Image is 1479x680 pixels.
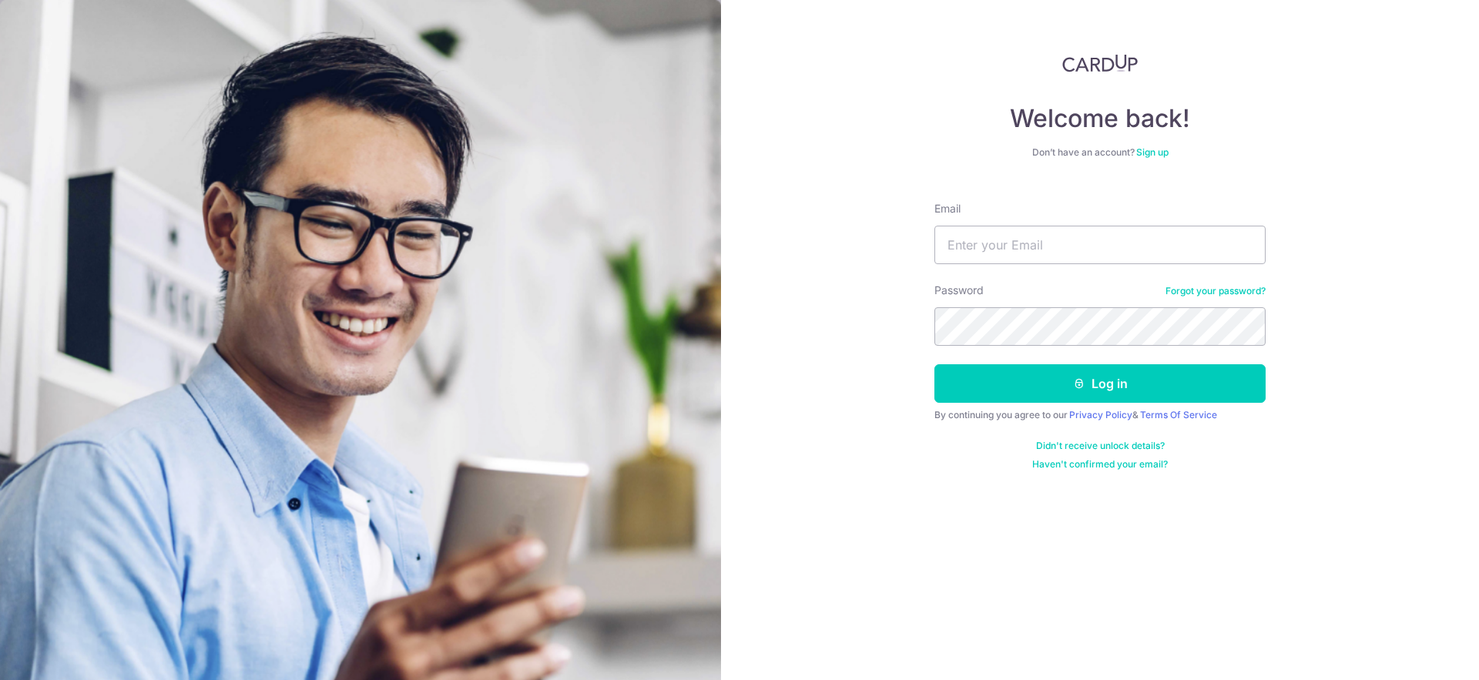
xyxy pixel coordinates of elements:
a: Terms Of Service [1140,409,1217,420]
label: Email [934,201,961,216]
img: CardUp Logo [1062,54,1138,72]
a: Forgot your password? [1165,285,1266,297]
div: By continuing you agree to our & [934,409,1266,421]
a: Privacy Policy [1069,409,1132,420]
label: Password [934,283,984,298]
a: Sign up [1136,146,1169,158]
input: Enter your Email [934,226,1266,264]
div: Don’t have an account? [934,146,1266,159]
a: Didn't receive unlock details? [1036,440,1165,452]
a: Haven't confirmed your email? [1032,458,1168,471]
button: Log in [934,364,1266,403]
h4: Welcome back! [934,103,1266,134]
